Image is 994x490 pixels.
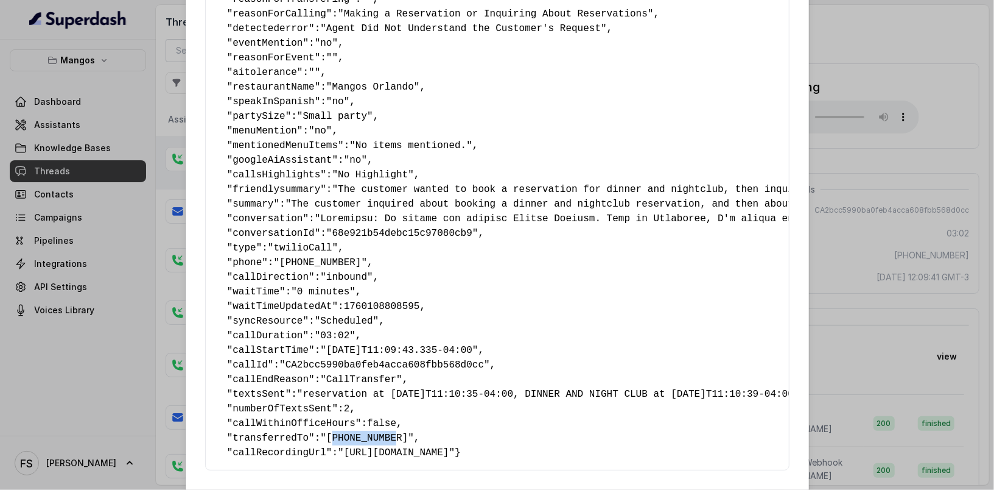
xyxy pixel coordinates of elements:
span: detectederror [233,23,309,34]
span: numberOfTextsSent [233,403,332,414]
span: waitTime [233,286,279,297]
span: callWithinOfficeHours [233,418,355,429]
span: reasonForCalling [233,9,326,20]
span: "Small party" [297,111,373,122]
span: partySize [233,111,285,122]
span: "No Highlight" [332,169,414,180]
span: eventMention [233,38,303,49]
span: conversation [233,213,303,224]
span: conversationId [233,228,314,239]
span: "reservation at [DATE]T11:10:35-04:00, DINNER AND NIGHT CLUB at [DATE]T11:10:39-04:00" [297,389,800,400]
span: "" [326,52,338,63]
span: "" [309,67,320,78]
span: "[PHONE_NUMBER]" [274,257,368,268]
span: "no" [344,155,367,166]
span: textsSent [233,389,285,400]
span: "0 minutes" [291,286,355,297]
span: "Mangos Orlando" [326,82,420,93]
span: phone [233,257,262,268]
span: "[URL][DOMAIN_NAME]" [338,447,455,458]
span: "no" [315,38,338,49]
span: 2 [344,403,350,414]
span: aitolerance [233,67,297,78]
span: callsHighlights [233,169,320,180]
span: "[DATE]T11:09:43.335-04:00" [320,345,478,356]
span: reasonForEvent [233,52,314,63]
span: menuMention [233,126,297,137]
span: restaurantName [233,82,314,93]
span: syncResource [233,316,303,327]
span: speakInSpanish [233,96,314,107]
span: "No items mentioned." [349,140,472,151]
span: callDuration [233,330,303,341]
span: waitTimeUpdatedAt [233,301,332,312]
span: mentionedMenuItems [233,140,338,151]
span: "twilioCall" [268,243,338,254]
span: callId [233,360,268,371]
span: callRecordingUrl [233,447,326,458]
span: summary [233,199,273,210]
span: "[PHONE_NUMBER]" [320,433,414,444]
span: friendlysummary [233,184,320,195]
span: "Agent Did Not Understand the Customer's Request" [320,23,606,34]
span: false [367,418,396,429]
span: "03:02" [315,330,355,341]
span: "no" [326,96,349,107]
span: "inbound" [320,272,373,283]
span: 1760108808595 [344,301,420,312]
span: callStartTime [233,345,309,356]
span: "Scheduled" [315,316,379,327]
span: callDirection [233,272,309,283]
span: transferredTo [233,433,309,444]
span: "Making a Reservation or Inquiring About Reservations" [338,9,653,20]
span: "CA2bcc5990ba0feb4acca608fbb568d0cc" [279,360,490,371]
span: type [233,243,256,254]
span: callEndReason [233,374,309,385]
span: "CallTransfer" [320,374,402,385]
span: "no" [309,126,332,137]
span: googleAiAssistant [233,155,332,166]
span: "68e921b54debc15c97080cb9" [326,228,478,239]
